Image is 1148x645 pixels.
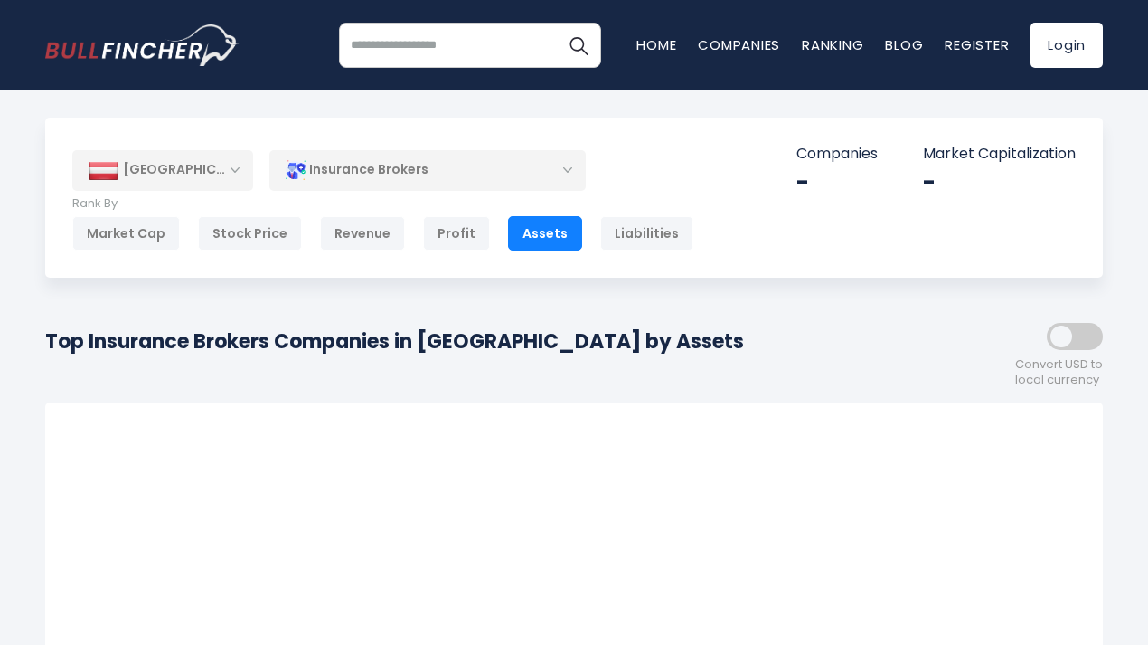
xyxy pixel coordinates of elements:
a: Register [945,35,1009,54]
div: Market Cap [72,216,180,251]
h1: Top Insurance Brokers Companies in [GEOGRAPHIC_DATA] by Assets [45,327,744,356]
p: Rank By [72,196,693,212]
a: Blog [885,35,923,54]
div: - [923,168,1076,196]
p: Market Capitalization [923,145,1076,164]
a: Login [1030,23,1103,68]
a: Ranking [802,35,863,54]
div: [GEOGRAPHIC_DATA] [72,150,253,190]
div: Profit [423,216,490,251]
div: Liabilities [600,216,693,251]
p: Companies [796,145,878,164]
div: Stock Price [198,216,302,251]
img: bullfincher logo [45,24,240,66]
a: Go to homepage [45,24,240,66]
div: Assets [508,216,582,251]
div: Insurance Brokers [269,149,586,191]
div: - [796,168,878,196]
span: Convert USD to local currency [1015,357,1103,388]
div: Revenue [320,216,405,251]
a: Home [636,35,676,54]
button: Search [556,23,601,68]
a: Companies [698,35,780,54]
